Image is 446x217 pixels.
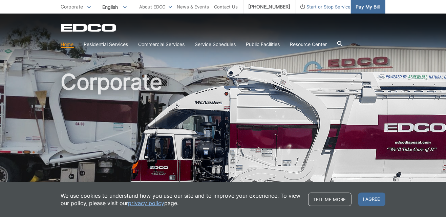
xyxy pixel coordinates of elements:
[290,41,327,48] a: Resource Center
[61,4,83,9] span: Corporate
[140,3,172,10] a: About EDCO
[84,41,128,48] a: Residential Services
[246,41,280,48] a: Public Facilities
[214,3,238,10] a: Contact Us
[128,199,165,207] a: privacy policy
[61,192,301,207] p: We use cookies to understand how you use our site and to improve your experience. To view our pol...
[308,193,352,206] a: Tell me more
[61,41,74,48] a: Home
[139,41,185,48] a: Commercial Services
[358,193,385,206] span: I agree
[177,3,209,10] a: News & Events
[356,3,380,10] span: Pay My Bill
[98,1,132,13] span: English
[195,41,236,48] a: Service Schedules
[61,24,117,32] a: EDCD logo. Return to the homepage.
